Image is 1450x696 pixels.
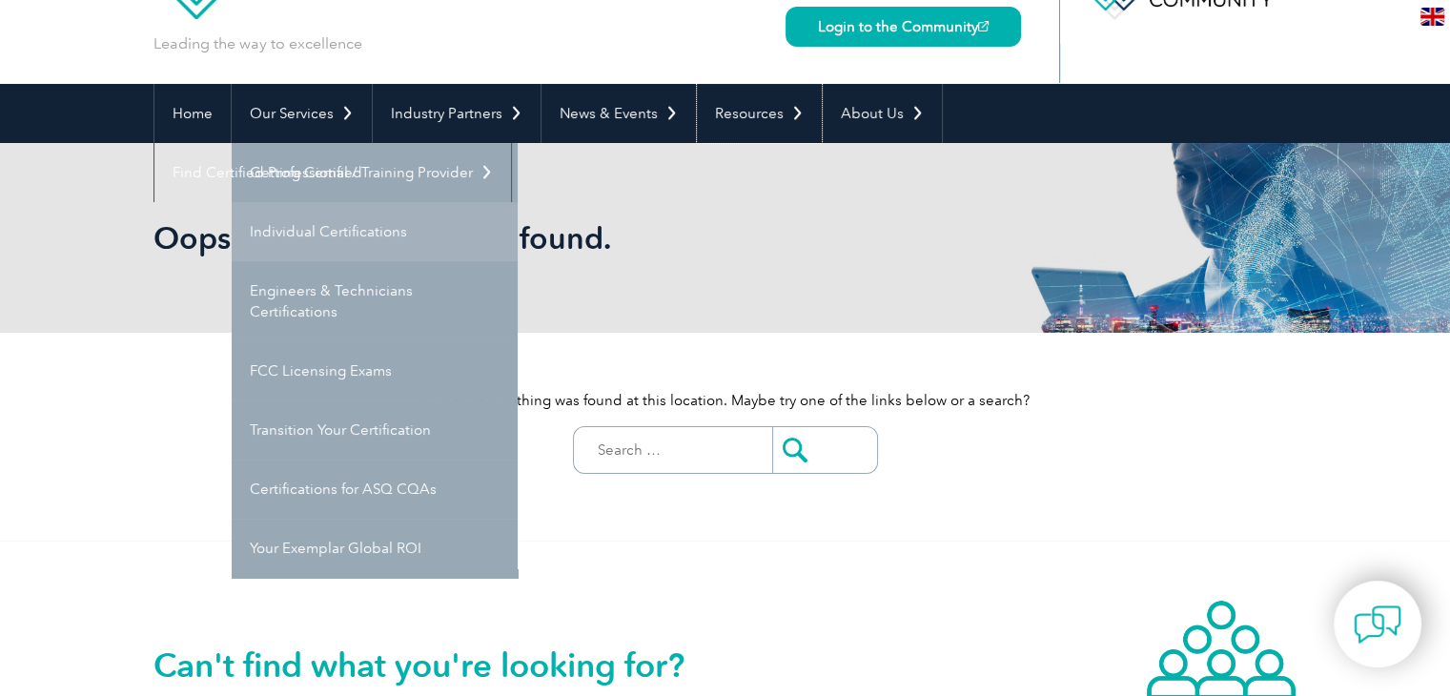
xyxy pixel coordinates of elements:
[232,400,518,460] a: Transition Your Certification
[153,219,886,256] h1: Oops! That page can't be found.
[232,460,518,519] a: Certifications for ASQ CQAs
[232,202,518,261] a: Individual Certifications
[232,84,372,143] a: Our Services
[153,33,362,54] p: Leading the way to excellence
[232,261,518,341] a: Engineers & Technicians Certifications
[154,143,511,202] a: Find Certified Professional / Training Provider
[1354,601,1401,648] img: contact-chat.png
[232,519,518,578] a: Your Exemplar Global ROI
[541,84,696,143] a: News & Events
[697,84,822,143] a: Resources
[1420,8,1444,26] img: en
[772,427,877,473] input: Submit
[232,341,518,400] a: FCC Licensing Exams
[153,390,1297,411] p: It looks like nothing was found at this location. Maybe try one of the links below or a search?
[373,84,541,143] a: Industry Partners
[978,21,989,31] img: open_square.png
[154,84,231,143] a: Home
[823,84,942,143] a: About Us
[786,7,1021,47] a: Login to the Community
[153,650,725,681] h2: Can't find what you're looking for?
